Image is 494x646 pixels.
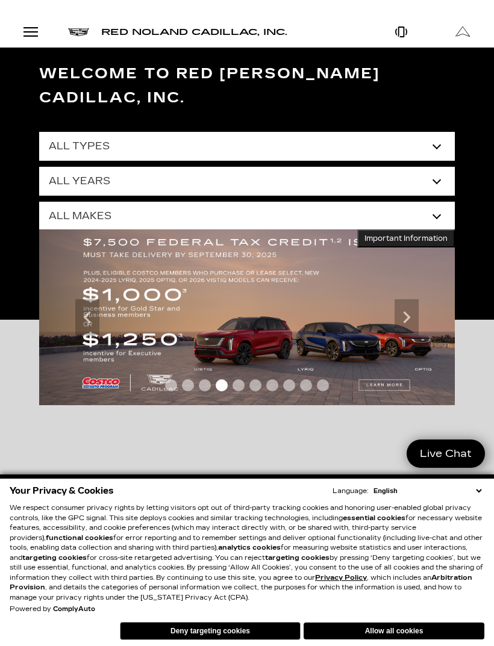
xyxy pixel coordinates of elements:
div: Powered by [10,606,95,613]
strong: functional cookies [46,534,113,542]
span: Red Noland Cadillac, Inc. [101,27,287,37]
span: Go to slide 5 [233,379,245,391]
span: Go to slide 2 [182,379,194,391]
a: Accessible Carousel [48,139,49,140]
a: Cadillac logo [68,23,89,40]
img: Cadillac logo [68,28,89,36]
span: Go to slide 6 [249,379,261,391]
span: Your Privacy & Cookies [10,482,114,499]
div: Next [395,299,419,335]
span: Go to slide 4 [216,379,228,391]
a: Live Chat [407,439,485,468]
img: $7,500 FEDERAL TAX CREDIT IS ENDING. $1,000 incentive for Gold Star and Business members OR $1250... [39,229,455,405]
span: Go to slide 8 [283,379,295,391]
u: Privacy Policy [315,574,367,582]
h3: Welcome to Red [PERSON_NAME] Cadillac, Inc. [39,62,455,110]
select: Language Select [370,486,484,495]
a: Open Phone Modal [370,17,433,47]
div: Language: [333,488,368,494]
p: We respect consumer privacy rights by letting visitors opt out of third-party tracking cookies an... [10,503,484,603]
strong: analytics cookies [218,544,281,551]
span: Live Chat [414,447,478,461]
a: Red Noland Cadillac, Inc. [101,23,287,41]
strong: targeting cookies [22,554,87,562]
select: Filter by type [39,132,455,161]
select: Filter by year [39,167,455,196]
span: Go to slide 3 [199,379,211,391]
select: Filter by make [39,202,455,231]
span: Go to slide 10 [317,379,329,391]
button: Deny targeting cookies [120,622,301,640]
strong: targeting cookies [265,554,330,562]
span: Important Information [364,234,448,243]
div: Previous [75,299,99,335]
a: ComplyAuto [53,606,95,613]
span: Go to slide 7 [266,379,278,391]
button: Allow all cookies [304,623,484,639]
strong: essential cookies [343,514,405,522]
span: Go to slide 9 [300,379,312,391]
span: Go to slide 1 [165,379,177,391]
